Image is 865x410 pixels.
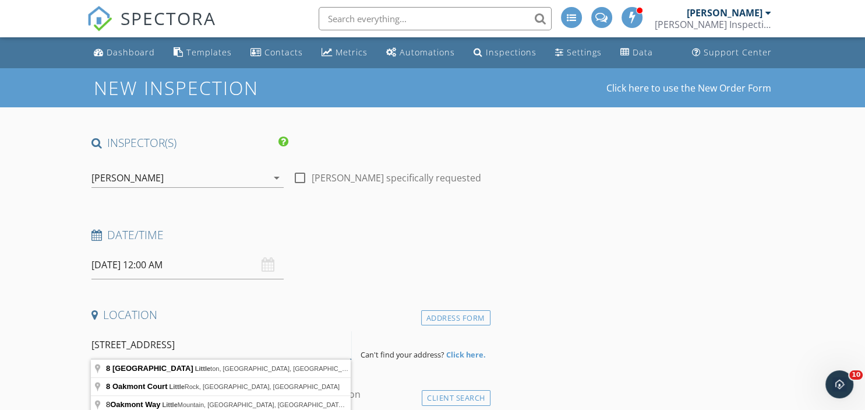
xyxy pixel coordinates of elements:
div: [PERSON_NAME] [91,173,164,183]
a: Dashboard [89,42,160,64]
a: Templates [169,42,236,64]
span: 8 [106,400,162,409]
a: Settings [550,42,606,64]
div: Address Form [421,310,490,326]
span: Little [169,383,184,390]
span: Mountain, [GEOGRAPHIC_DATA], [GEOGRAPHIC_DATA], [GEOGRAPHIC_DATA] [162,401,414,408]
div: Dashboard [107,47,155,58]
div: Support Center [704,47,772,58]
div: Inspections [486,47,536,58]
strong: Click here. [446,349,486,360]
h1: New Inspection [94,78,352,98]
span: Little [162,401,177,408]
a: Data [616,42,658,64]
a: Support Center [687,42,776,64]
span: [GEOGRAPHIC_DATA] [112,364,193,373]
div: Contacts [264,47,303,58]
input: Select date [91,251,284,279]
span: 8 [106,382,110,391]
input: Address Search [91,331,351,359]
span: 8 [106,364,110,373]
span: 10 [849,370,863,380]
label: [PERSON_NAME] specifically requested [312,172,481,184]
a: Contacts [246,42,308,64]
div: Data [633,47,653,58]
iframe: Intercom live chat [825,370,853,398]
span: Oakmont Court [112,382,168,391]
h4: Date/Time [91,227,486,243]
span: Oakmont Way [110,400,160,409]
span: Rock, [GEOGRAPHIC_DATA], [GEOGRAPHIC_DATA] [169,383,340,390]
div: Settings [567,47,602,58]
span: ton, [GEOGRAPHIC_DATA], [GEOGRAPHIC_DATA] [195,365,360,372]
a: SPECTORA [87,16,216,40]
a: Inspections [469,42,541,64]
h4: Location [91,307,486,323]
div: Templates [186,47,232,58]
span: SPECTORA [121,6,216,30]
div: Stauss Inspections [655,19,771,30]
div: Client Search [422,390,490,406]
h4: INSPECTOR(S) [91,135,289,150]
a: Metrics [317,42,372,64]
a: Automations (Advanced) [382,42,460,64]
i: arrow_drop_down [270,171,284,185]
div: Automations [400,47,455,58]
img: The Best Home Inspection Software - Spectora [87,6,112,31]
a: Click here to use the New Order Form [606,83,771,93]
span: Can't find your address? [361,349,444,360]
div: Metrics [336,47,368,58]
input: Search everything... [319,7,552,30]
div: [PERSON_NAME] [687,7,762,19]
span: Little [195,365,210,372]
